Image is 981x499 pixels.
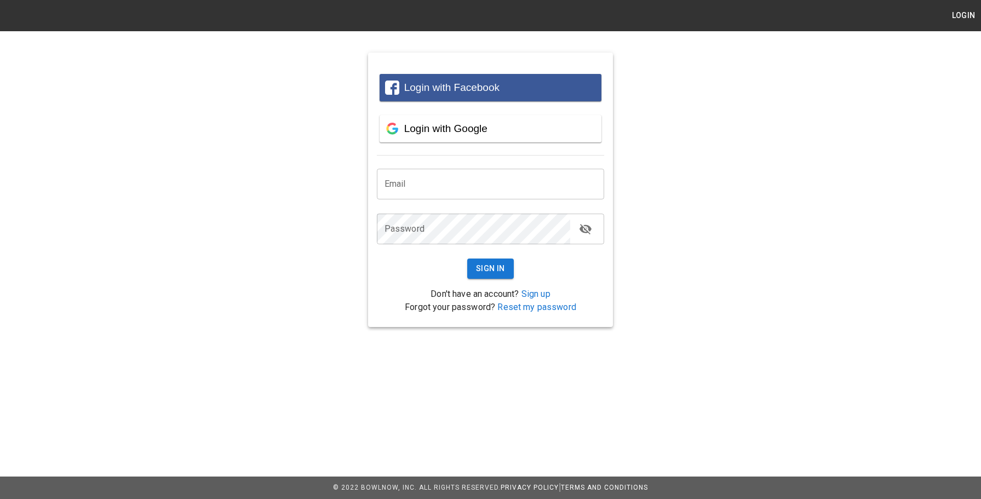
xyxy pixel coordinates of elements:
button: Sign In [467,259,514,279]
img: logo [5,10,66,21]
span: Login with Facebook [404,82,500,93]
p: Forgot your password? [377,301,605,314]
button: toggle password visibility [575,218,596,240]
button: Login with Google [380,115,602,142]
span: © 2022 BowlNow, Inc. All Rights Reserved. [333,484,501,491]
button: Login [946,5,981,26]
a: Sign up [521,289,550,299]
a: Privacy Policy [501,484,559,491]
p: Don't have an account? [377,288,605,301]
span: Login with Google [404,123,487,134]
button: Login with Facebook [380,74,602,101]
a: Reset my password [497,302,576,312]
a: Terms and Conditions [561,484,648,491]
